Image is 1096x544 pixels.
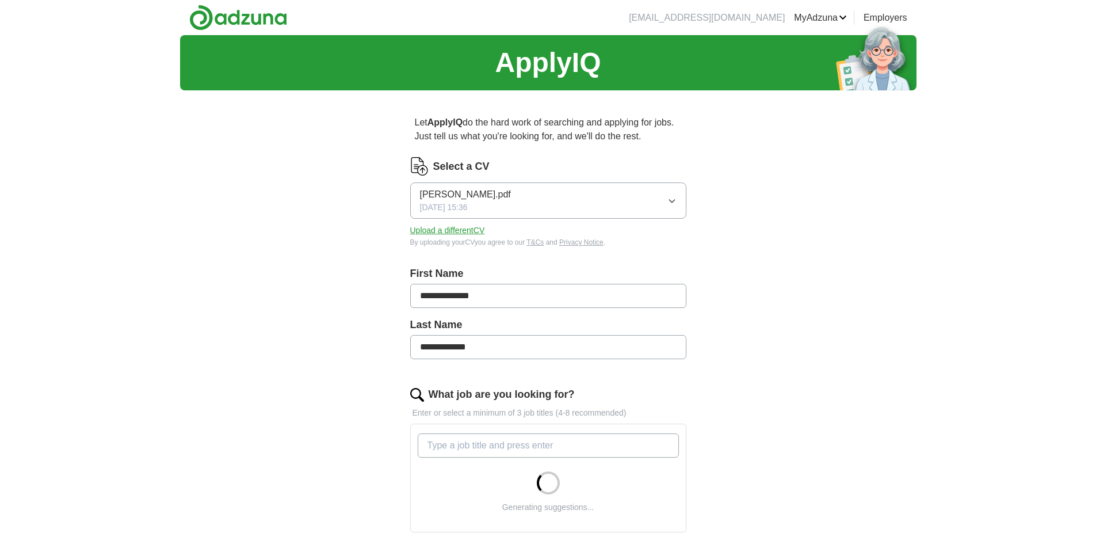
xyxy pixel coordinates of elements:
[410,111,686,148] p: Let do the hard work of searching and applying for jobs. Just tell us what you're looking for, an...
[410,317,686,333] label: Last Name
[410,225,485,237] button: Upload a differentCV
[410,157,429,176] img: CV Icon
[559,238,604,246] a: Privacy Notice
[526,238,544,246] a: T&Cs
[410,266,686,281] label: First Name
[429,387,575,402] label: What job are you looking for?
[502,501,594,513] div: Generating suggestions...
[794,11,847,25] a: MyAdzuna
[427,117,463,127] strong: ApplyIQ
[864,11,907,25] a: Employers
[410,388,424,402] img: search.png
[410,182,686,219] button: [PERSON_NAME].pdf[DATE] 15:36
[410,237,686,248] div: By uploading your CV you agree to our and .
[433,159,490,174] label: Select a CV
[420,188,511,201] span: [PERSON_NAME].pdf
[418,433,679,458] input: Type a job title and press enter
[189,5,287,31] img: Adzuna logo
[420,201,468,214] span: [DATE] 15:36
[495,42,601,83] h1: ApplyIQ
[410,407,686,419] p: Enter or select a minimum of 3 job titles (4-8 recommended)
[629,11,785,25] li: [EMAIL_ADDRESS][DOMAIN_NAME]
